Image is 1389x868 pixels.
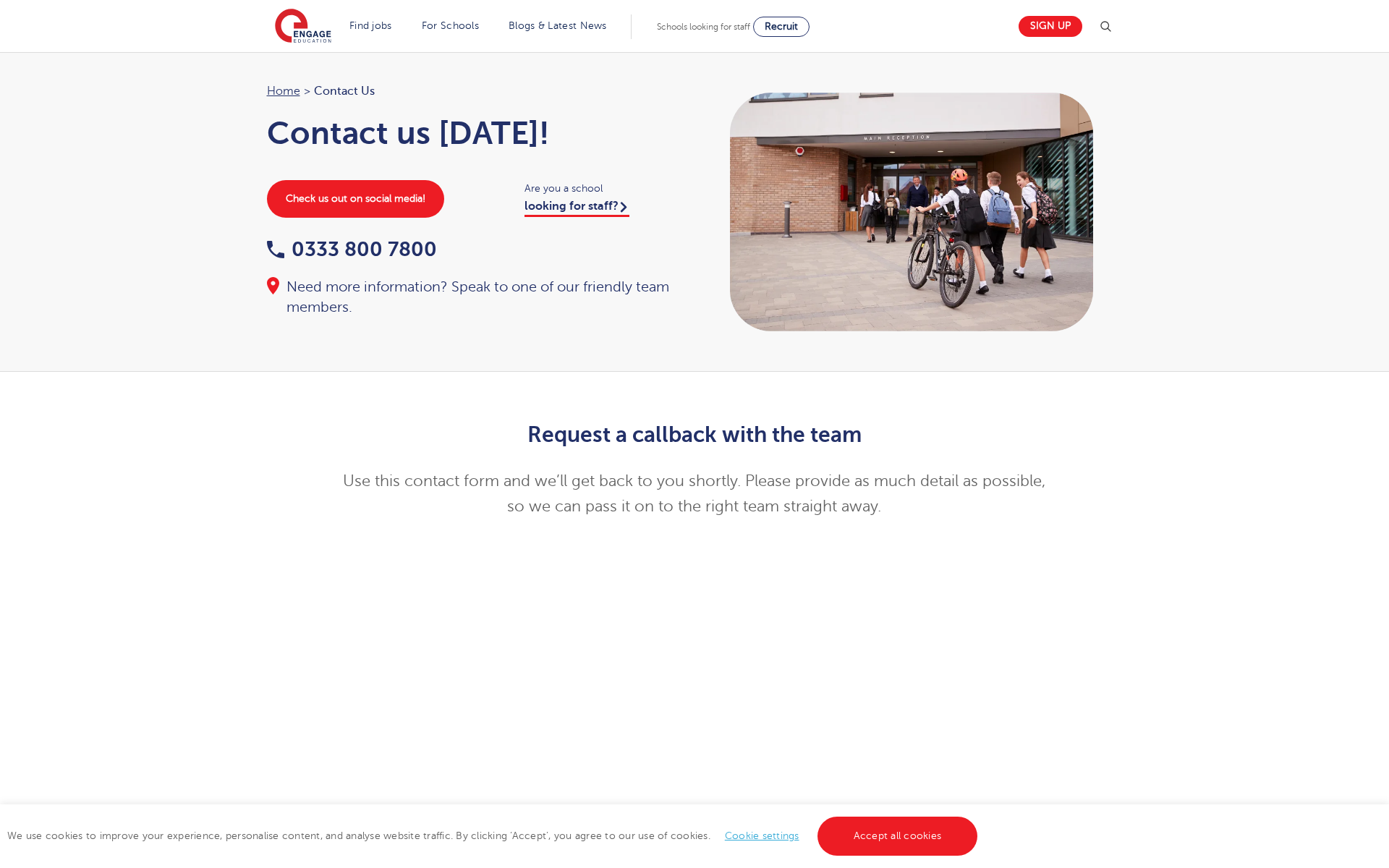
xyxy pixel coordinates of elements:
[817,817,978,856] a: Accept all cookies
[524,200,629,217] a: looking for staff?
[509,20,607,31] a: Blogs & Latest News
[267,85,300,98] a: Home
[343,472,1045,515] span: Use this contact form and we’ll get back to you shortly. Please provide as much detail as possibl...
[1019,16,1082,37] a: Sign up
[422,20,479,31] a: For Schools
[753,17,810,37] a: Recruit
[267,82,681,101] nav: breadcrumb
[657,22,750,32] span: Schools looking for staff
[304,85,310,98] span: >
[267,238,437,260] a: 0333 800 7800
[267,115,681,151] h1: Contact us [DATE]!
[275,9,331,45] img: Engage Education
[349,20,392,31] a: Find jobs
[7,830,981,841] span: We use cookies to improve your experience, personalise content, and analyse website traffic. By c...
[725,830,799,841] a: Cookie settings
[314,82,375,101] span: Contact Us
[340,422,1050,447] h2: Request a callback with the team
[524,180,680,197] span: Are you a school
[267,180,444,218] a: Check us out on social media!
[267,277,681,318] div: Need more information? Speak to one of our friendly team members.
[765,21,798,32] span: Recruit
